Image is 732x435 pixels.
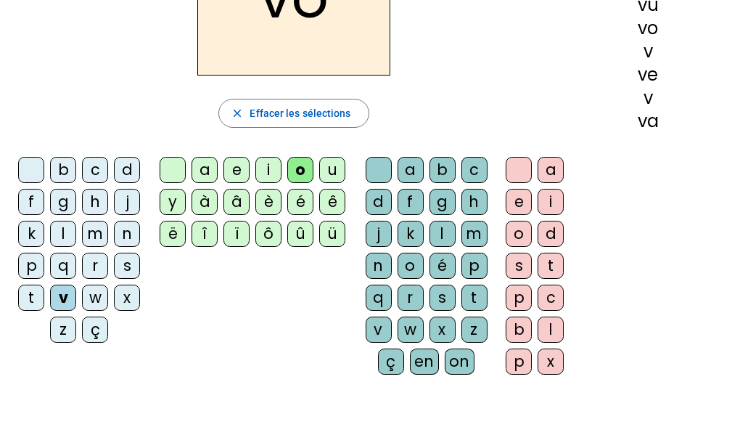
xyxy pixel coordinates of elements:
div: z [461,317,488,343]
div: a [192,157,218,183]
div: e [506,189,532,215]
div: l [538,317,564,343]
div: é [429,253,456,279]
mat-icon: close [231,107,244,120]
div: c [538,285,564,311]
div: v [50,285,76,311]
div: ç [82,317,108,343]
div: s [429,285,456,311]
div: t [538,253,564,279]
div: r [82,253,108,279]
div: û [287,221,313,247]
div: r [398,285,424,311]
div: o [506,221,532,247]
div: c [82,157,108,183]
div: p [506,349,532,375]
div: é [287,189,313,215]
div: â [223,189,250,215]
div: g [429,189,456,215]
div: q [50,253,76,279]
div: i [255,157,281,183]
div: ï [223,221,250,247]
div: î [192,221,218,247]
div: va [588,113,709,130]
div: s [114,253,140,279]
div: o [287,157,313,183]
div: c [461,157,488,183]
div: ô [255,221,281,247]
div: d [114,157,140,183]
div: v [588,89,709,107]
div: ë [160,221,186,247]
div: y [160,189,186,215]
button: Effacer les sélections [218,99,369,128]
div: t [461,285,488,311]
div: x [429,317,456,343]
div: m [461,221,488,247]
div: j [114,189,140,215]
div: ü [319,221,345,247]
div: l [50,221,76,247]
div: z [50,317,76,343]
div: w [398,317,424,343]
div: h [461,189,488,215]
span: Effacer les sélections [250,105,350,122]
div: o [398,253,424,279]
div: p [18,253,44,279]
div: n [366,253,392,279]
div: è [255,189,281,215]
div: d [366,189,392,215]
div: p [506,285,532,311]
div: e [223,157,250,183]
div: on [445,349,474,375]
div: p [461,253,488,279]
div: f [18,189,44,215]
div: ê [319,189,345,215]
div: ve [588,66,709,84]
div: f [398,189,424,215]
div: m [82,221,108,247]
div: n [114,221,140,247]
div: b [50,157,76,183]
div: v [366,317,392,343]
div: b [429,157,456,183]
div: k [398,221,424,247]
div: en [410,349,439,375]
div: x [538,349,564,375]
div: l [429,221,456,247]
div: à [192,189,218,215]
div: j [366,221,392,247]
div: u [319,157,345,183]
div: k [18,221,44,247]
div: i [538,189,564,215]
div: a [538,157,564,183]
div: vo [588,20,709,37]
div: x [114,285,140,311]
div: w [82,285,108,311]
div: ç [378,349,404,375]
div: h [82,189,108,215]
div: g [50,189,76,215]
div: s [506,253,532,279]
div: v [588,43,709,60]
div: t [18,285,44,311]
div: d [538,221,564,247]
div: b [506,317,532,343]
div: q [366,285,392,311]
div: a [398,157,424,183]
